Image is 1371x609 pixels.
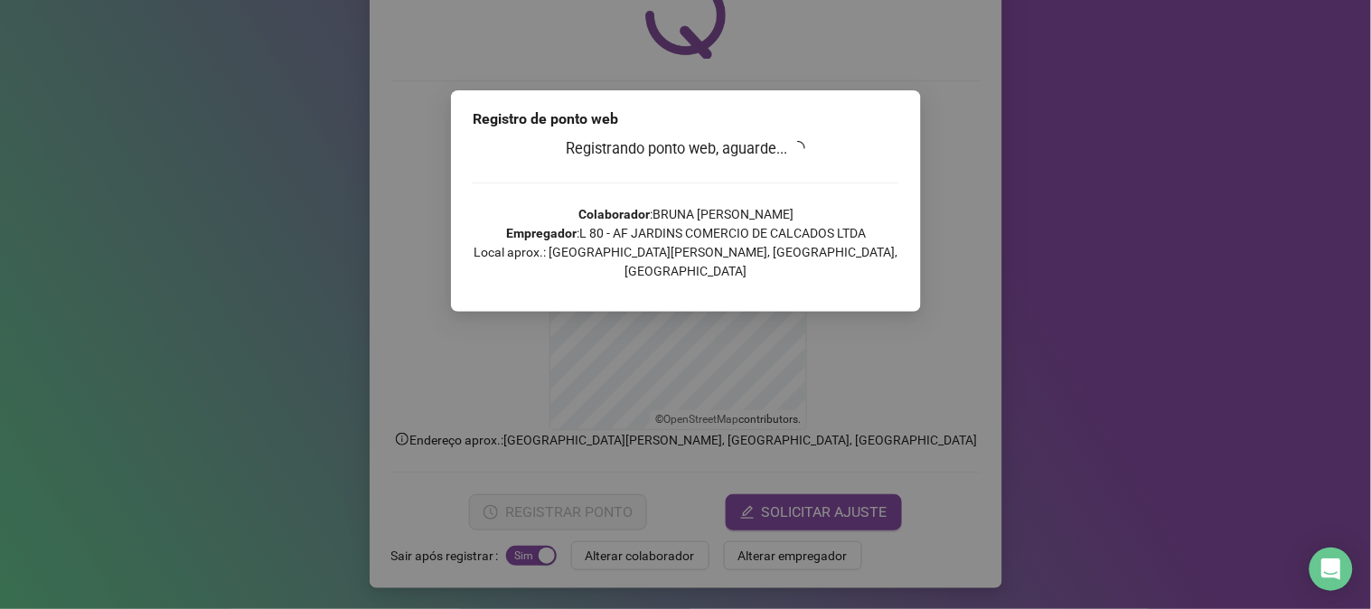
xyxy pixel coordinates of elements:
[506,226,577,240] strong: Empregador
[1310,548,1353,591] div: Open Intercom Messenger
[473,205,899,281] p: : BRUNA [PERSON_NAME] : L 80 - AF JARDINS COMERCIO DE CALCADOS LTDA Local aprox.: [GEOGRAPHIC_DAT...
[791,141,805,155] span: loading
[473,108,899,130] div: Registro de ponto web
[578,207,650,221] strong: Colaborador
[473,137,899,161] h3: Registrando ponto web, aguarde...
